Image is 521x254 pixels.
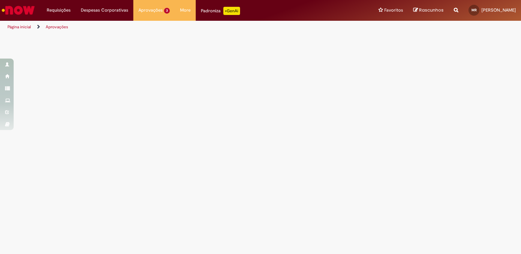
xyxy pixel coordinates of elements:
[46,24,68,30] a: Aprovações
[384,7,403,14] span: Favoritos
[164,8,170,14] span: 3
[419,7,444,13] span: Rascunhos
[413,7,444,14] a: Rascunhos
[472,8,477,12] span: MR
[5,21,342,33] ul: Trilhas de página
[201,7,240,15] div: Padroniza
[481,7,516,13] span: [PERSON_NAME]
[223,7,240,15] p: +GenAi
[47,7,71,14] span: Requisições
[180,7,191,14] span: More
[138,7,163,14] span: Aprovações
[1,3,36,17] img: ServiceNow
[8,24,31,30] a: Página inicial
[81,7,128,14] span: Despesas Corporativas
